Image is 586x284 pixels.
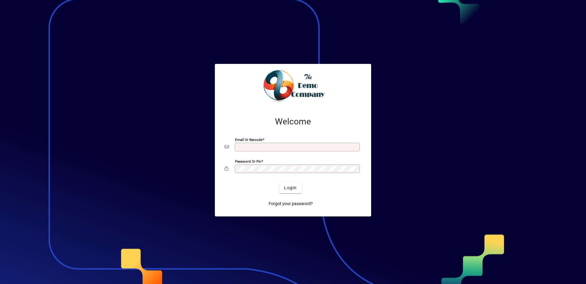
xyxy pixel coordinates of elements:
[235,159,261,164] mat-label: Password or Pin
[266,198,315,209] a: Forgot your password?
[225,116,361,127] h2: Welcome
[284,185,297,191] span: Login
[235,138,262,142] mat-label: Email or Barcode
[279,182,302,193] button: Login
[269,201,313,207] span: Forgot your password?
